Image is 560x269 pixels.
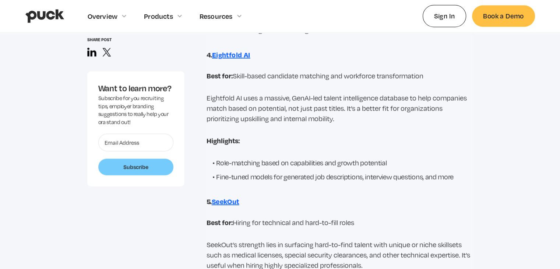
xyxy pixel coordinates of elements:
[212,197,239,206] strong: SeekOut
[98,133,173,151] input: Email Address
[88,12,118,20] div: Overview
[87,37,184,42] div: Share post
[98,94,173,126] div: Subscribe for you recruiting tips, employer branding suggestions to really help your ora stand out!
[98,82,173,94] div: Want to learn more?
[207,50,212,59] strong: 4.
[212,197,239,206] a: SeekOut
[212,50,250,59] a: Eightfold AI
[207,71,233,80] strong: Best for:
[207,217,473,228] p: Hiring for technical and hard-to-fill roles
[207,218,233,227] strong: Best for:
[200,12,233,20] div: Resources
[207,93,473,124] p: Eightfold AI uses a massive, GenAI-led talent intelligence database to help companies match based...
[472,6,535,27] a: Book a Demo
[423,5,466,27] a: Sign In
[212,172,473,181] li: Fine-tuned models for generated job descriptions, interview questions, and more
[212,158,473,167] li: Role-matching based on capabilities and growth potential
[144,12,173,20] div: Products
[207,71,473,81] p: Skill-based candidate matching and workforce transformation
[207,136,240,145] strong: Highlights:
[207,197,212,206] strong: 5.
[98,133,173,175] form: Want to learn more?
[98,158,173,175] input: Subscribe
